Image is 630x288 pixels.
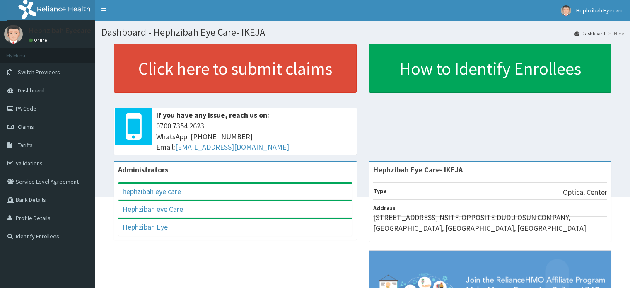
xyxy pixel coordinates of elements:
[29,27,91,34] p: Hephzibah Eyecare
[101,27,624,38] h1: Dashboard - Hephzibah Eye Care- IKEJA
[156,121,352,152] span: 0700 7354 2623 WhatsApp: [PHONE_NUMBER] Email:
[29,37,49,43] a: Online
[574,30,605,37] a: Dashboard
[118,165,168,174] b: Administrators
[123,186,181,196] a: hephzibah eye care
[373,165,463,174] strong: Hephzibah Eye Care- IKEJA
[18,141,33,149] span: Tariffs
[175,142,289,152] a: [EMAIL_ADDRESS][DOMAIN_NAME]
[4,25,23,44] img: User Image
[373,187,387,195] b: Type
[18,68,60,76] span: Switch Providers
[561,5,571,16] img: User Image
[18,87,45,94] span: Dashboard
[114,44,357,93] a: Click here to submit claims
[576,7,624,14] span: Hephzibah Eyecare
[123,222,168,232] a: Hephzibah Eye
[606,30,624,37] li: Here
[373,204,396,212] b: Address
[123,204,183,214] a: Hephzibah eye Care
[156,110,269,120] b: If you have any issue, reach us on:
[563,187,607,198] p: Optical Center
[369,44,612,93] a: How to Identify Enrollees
[18,123,34,131] span: Claims
[373,212,608,233] p: [STREET_ADDRESS] NSITF, OPPOSITE DUDU OSUN COMPANY, [GEOGRAPHIC_DATA], [GEOGRAPHIC_DATA], [GEOGRA...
